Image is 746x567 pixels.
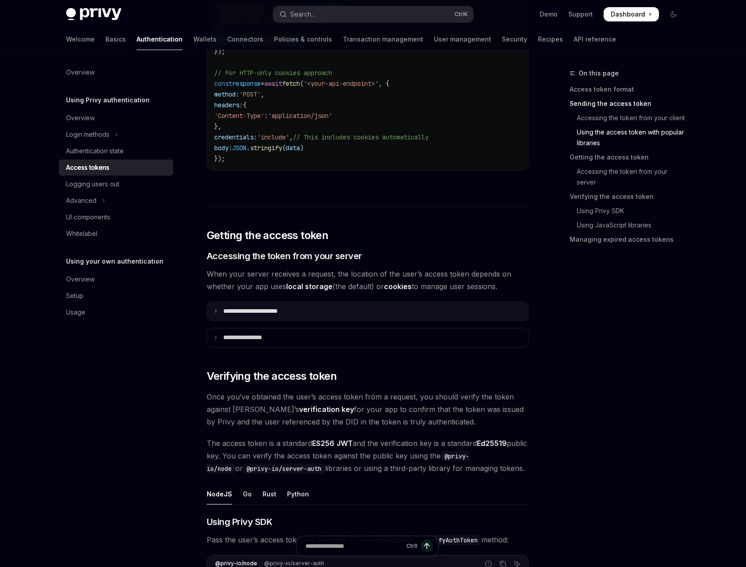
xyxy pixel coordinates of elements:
[293,133,429,141] span: // This includes cookies automatically
[214,112,264,120] span: 'Content-Type'
[300,80,304,88] span: (
[312,439,334,448] a: ES256
[66,8,121,21] img: dark logo
[227,29,263,50] a: Connectors
[239,90,261,98] span: 'POST'
[214,155,225,163] span: });
[282,80,300,88] span: fetch
[263,483,276,504] div: Rust
[66,212,110,223] div: UI components
[538,29,563,50] a: Recipes
[273,6,473,22] button: Open search
[579,68,619,79] span: On this page
[59,64,173,80] a: Overview
[66,179,119,189] div: Logging users out
[66,195,96,206] div: Advanced
[290,9,315,20] div: Search...
[59,160,173,176] a: Access tokens
[299,405,354,414] strong: verification key
[59,126,173,143] button: Toggle Login methods section
[282,144,286,152] span: (
[243,464,325,474] code: @privy-io/server-auth
[105,29,126,50] a: Basics
[268,112,332,120] span: 'application/json'
[289,133,293,141] span: ,
[137,29,183,50] a: Authentication
[570,164,688,189] a: Accessing the token from your server
[568,10,593,19] a: Support
[604,7,659,21] a: Dashboard
[570,97,688,111] a: Sending the access token
[570,218,688,232] a: Using JavaScript libraries
[207,369,337,383] span: Verifying the access token
[207,437,529,475] span: The access token is a standard and the verification key is a standard public key. You can verify ...
[207,228,329,243] span: Getting the access token
[570,82,688,97] a: Access token format
[570,204,688,218] a: Using Privy SDK
[421,540,433,552] button: Send message
[59,110,173,126] a: Overview
[232,80,261,88] span: response
[261,80,264,88] span: =
[59,143,173,159] a: Authentication state
[207,250,362,262] span: Accessing the token from your server
[666,7,680,21] button: Toggle dark mode
[214,80,232,88] span: const
[59,193,173,209] button: Toggle Advanced section
[207,451,469,474] code: @privy-io/node
[66,146,124,156] div: Authentication state
[214,101,243,109] span: headers:
[66,256,163,267] h5: Using your own authentication
[243,101,246,109] span: {
[66,228,97,239] div: Whitelabel
[214,133,257,141] span: credentials:
[264,80,282,88] span: await
[232,144,246,152] span: JSON
[570,189,688,204] a: Verifying the access token
[207,268,529,293] span: When your server receives a request, the location of the user’s access token depends on whether y...
[570,150,688,164] a: Getting the access token
[207,533,529,546] span: Pass the user’s access token as a to the ’s method:
[570,111,688,125] a: Accessing the token from your client
[66,307,85,318] div: Usage
[540,10,558,19] a: Demo
[574,29,616,50] a: API reference
[66,67,95,78] div: Overview
[207,516,273,528] span: Using Privy SDK
[477,439,507,448] a: Ed25519
[59,226,173,242] a: Whitelabel
[454,11,468,18] span: Ctrl K
[214,122,221,130] span: },
[304,80,379,88] span: '<your-api-endpoint>'
[286,144,300,152] span: data
[59,209,173,225] a: UI components
[214,47,225,55] span: });
[286,282,333,291] strong: local storage
[59,176,173,192] a: Logging users out
[264,112,268,120] span: :
[66,129,109,140] div: Login methods
[66,162,109,173] div: Access tokens
[66,290,83,301] div: Setup
[287,483,309,504] div: Python
[66,29,95,50] a: Welcome
[59,304,173,320] a: Usage
[59,271,173,287] a: Overview
[207,483,232,504] div: NodeJS
[59,288,173,304] a: Setup
[502,29,527,50] a: Security
[300,144,304,152] span: )
[611,10,645,19] span: Dashboard
[250,144,282,152] span: stringify
[214,144,232,152] span: body:
[337,439,353,448] a: JWT
[214,90,239,98] span: method:
[379,80,389,88] span: , {
[214,69,332,77] span: // For HTTP-only cookies approach
[570,232,688,247] a: Managing expired access tokens
[570,125,688,150] a: Using the access token with popular libraries
[384,282,412,291] strong: cookies
[193,29,217,50] a: Wallets
[246,144,250,152] span: .
[343,29,423,50] a: Transaction management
